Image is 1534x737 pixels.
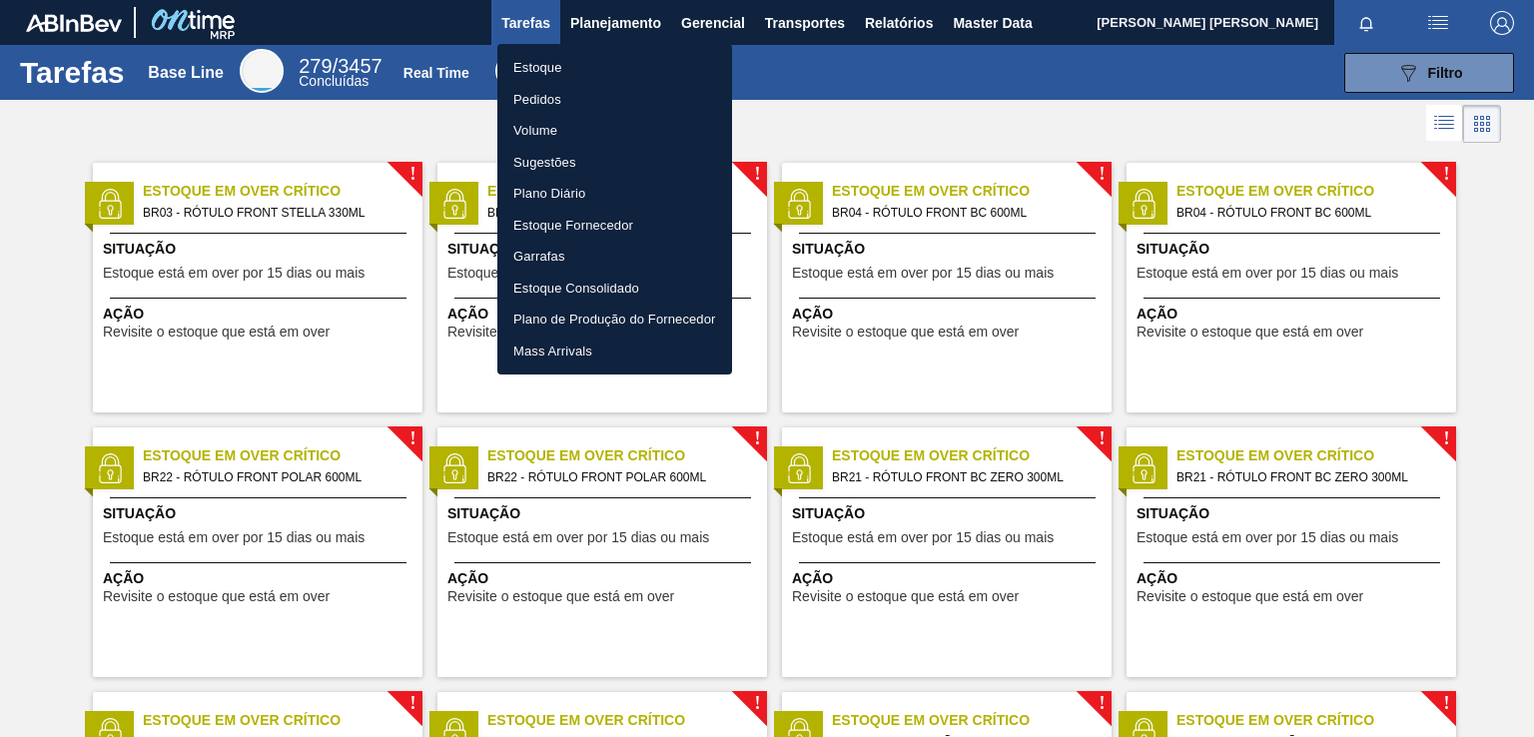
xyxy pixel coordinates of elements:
[497,178,732,210] a: Plano Diário
[497,210,732,242] a: Estoque Fornecedor
[497,52,732,84] a: Estoque
[497,273,732,305] a: Estoque Consolidado
[497,84,732,116] a: Pedidos
[497,336,732,368] a: Mass Arrivals
[497,304,732,336] a: Plano de Produção do Fornecedor
[497,147,732,179] a: Sugestões
[497,241,732,273] a: Garrafas
[497,115,732,147] a: Volume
